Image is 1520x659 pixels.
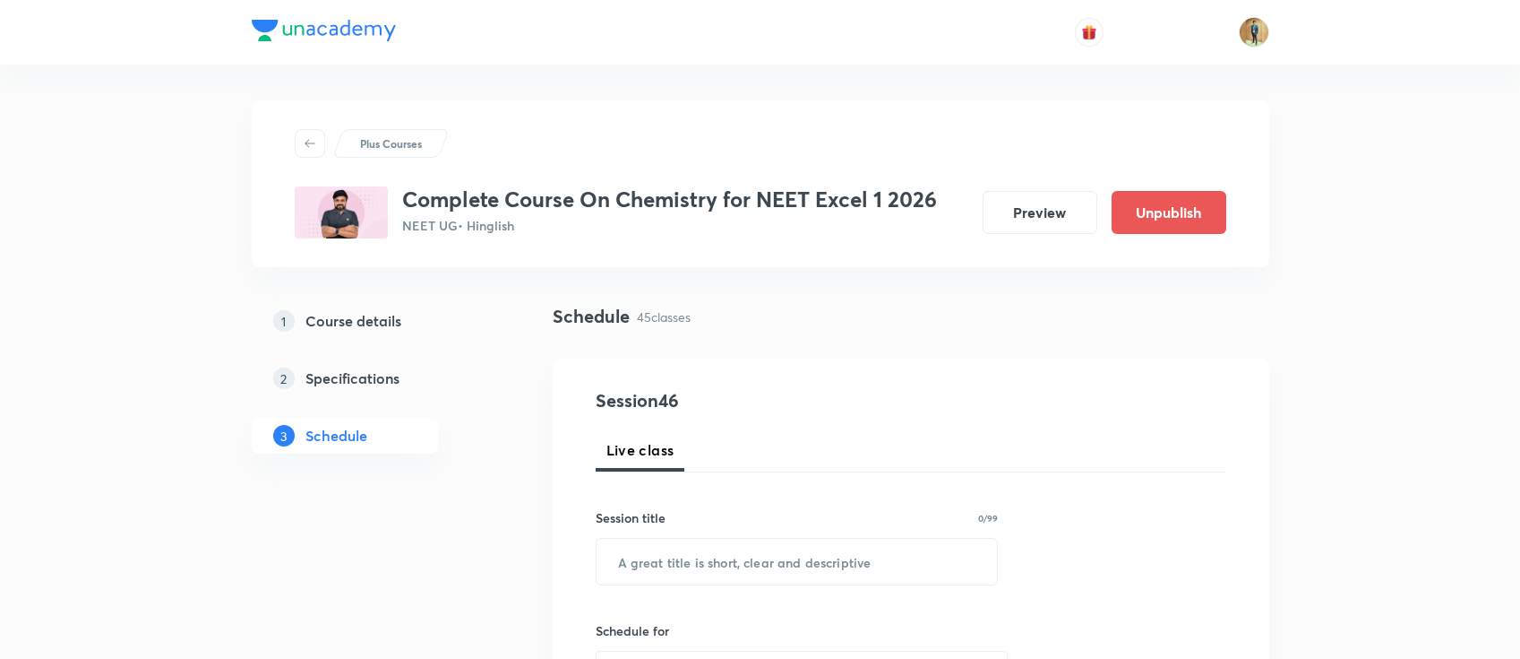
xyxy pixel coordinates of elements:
button: Unpublish [1112,191,1226,234]
input: A great title is short, clear and descriptive [597,539,998,585]
p: NEET UG • Hinglish [402,216,937,235]
h5: Course details [305,310,401,332]
a: 2Specifications [252,360,495,396]
button: Preview [983,191,1097,234]
p: 1 [273,310,295,332]
img: avatar [1081,24,1097,40]
h3: Complete Course On Chemistry for NEET Excel 1 2026 [402,186,937,212]
h4: Schedule [553,303,630,330]
p: 2 [273,368,295,389]
h6: Session title [596,508,666,527]
p: 3 [273,425,295,447]
p: Plus Courses [360,135,422,152]
h5: Specifications [305,368,399,389]
p: 45 classes [637,308,691,326]
img: Prashant Dewda [1239,17,1269,48]
img: de478734e87f43689ee8913b258fc924.jpg [295,186,388,238]
h6: Schedule for [596,621,999,640]
button: avatar [1075,18,1104,47]
p: 0/99 [978,514,998,523]
span: Live class [606,439,674,461]
h4: Session 46 [596,387,923,414]
a: Company Logo [252,20,396,46]
img: Company Logo [252,20,396,41]
a: 1Course details [252,303,495,339]
h5: Schedule [305,425,367,447]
